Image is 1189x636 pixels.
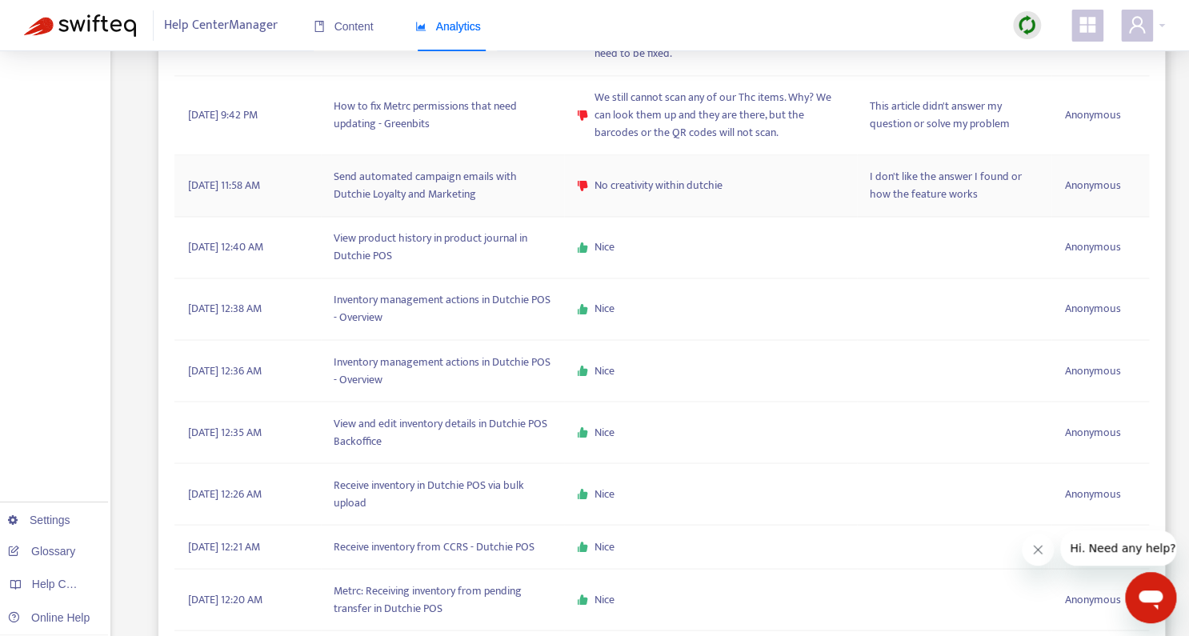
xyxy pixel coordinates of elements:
[187,362,261,379] span: [DATE] 12:36 AM
[577,180,588,191] span: dislike
[1064,423,1120,441] span: Anonymous
[594,89,844,142] span: We still cannot scan any of our Thc items. Why? We can look them up and they are there, but the b...
[187,485,261,502] span: [DATE] 12:26 AM
[1060,530,1176,566] iframe: Message from company
[187,106,257,124] span: [DATE] 9:42 PM
[594,423,615,441] span: Nice
[577,110,588,121] span: dislike
[314,20,374,33] span: Content
[1125,572,1176,623] iframe: Button to launch messaging window
[164,10,278,41] span: Help Center Manager
[1127,15,1147,34] span: user
[321,569,564,630] td: Metrc: Receiving inventory from pending transfer in Dutchie POS
[577,541,588,552] span: like
[577,365,588,376] span: like
[415,21,426,32] span: area-chart
[870,168,1039,203] span: I don't like the answer I found or how the feature works
[187,300,261,318] span: [DATE] 12:38 AM
[8,611,90,624] a: Online Help
[577,488,588,499] span: like
[321,340,564,402] td: Inventory management actions in Dutchie POS - Overview
[321,525,564,569] td: Receive inventory from CCRS - Dutchie POS
[321,76,564,155] td: How to fix Metrc permissions that need updating - Greenbits
[594,238,615,256] span: Nice
[594,177,723,194] span: No creativity within dutchie
[577,594,588,605] span: like
[1064,238,1120,256] span: Anonymous
[8,545,75,558] a: Glossary
[321,155,564,217] td: Send automated campaign emails with Dutchie Loyalty and Marketing
[187,590,262,608] span: [DATE] 12:20 AM
[594,362,615,379] span: Nice
[321,463,564,525] td: Receive inventory in Dutchie POS via bulk upload
[870,98,1039,133] span: This article didn't answer my question or solve my problem
[187,238,262,256] span: [DATE] 12:40 AM
[1064,177,1120,194] span: Anonymous
[1078,15,1097,34] span: appstore
[1064,300,1120,318] span: Anonymous
[1017,15,1037,35] img: sync.dc5367851b00ba804db3.png
[1064,106,1120,124] span: Anonymous
[187,177,259,194] span: [DATE] 11:58 AM
[321,217,564,278] td: View product history in product journal in Dutchie POS
[1064,485,1120,502] span: Anonymous
[415,20,481,33] span: Analytics
[594,485,615,502] span: Nice
[1064,362,1120,379] span: Anonymous
[8,514,70,526] a: Settings
[321,278,564,340] td: Inventory management actions in Dutchie POS - Overview
[187,423,261,441] span: [DATE] 12:35 AM
[187,538,259,555] span: [DATE] 12:21 AM
[594,590,615,608] span: Nice
[24,14,136,37] img: Swifteq
[1064,590,1120,608] span: Anonymous
[32,578,98,590] span: Help Centers
[577,242,588,253] span: like
[314,21,325,32] span: book
[321,402,564,463] td: View and edit inventory details in Dutchie POS Backoffice
[594,538,615,555] span: Nice
[577,426,588,438] span: like
[594,300,615,318] span: Nice
[577,303,588,314] span: like
[1022,534,1054,566] iframe: Close message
